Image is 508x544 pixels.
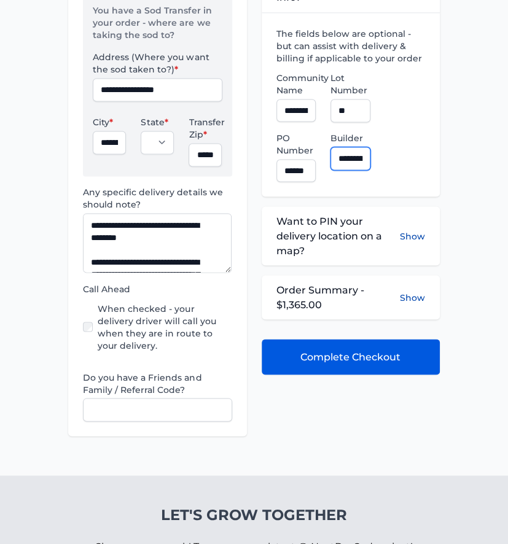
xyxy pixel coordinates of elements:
[276,28,425,64] label: The fields below are optional - but can assist with delivery & billing if applicable to your order
[276,214,400,258] span: Want to PIN your delivery location on a map?
[141,116,174,128] label: State
[400,214,425,258] button: Show
[276,132,316,157] label: PO Number
[330,132,370,144] label: Builder
[189,116,222,141] label: Transfer Zip
[262,339,440,375] button: Complete Checkout
[83,186,232,211] label: Any specific delivery details we should note?
[276,282,400,312] span: Order Summary - $1,365.00
[330,72,370,96] label: Lot Number
[93,51,222,76] label: Address (Where you want the sod taken to?)
[400,291,425,303] button: Show
[83,371,232,395] label: Do you have a Friends and Family / Referral Code?
[93,116,126,128] label: City
[98,302,232,351] label: When checked - your delivery driver will call you when they are in route to your delivery.
[276,72,316,96] label: Community Name
[83,282,232,295] label: Call Ahead
[95,505,413,524] h4: Let's Grow Together
[93,4,222,51] p: You have a Sod Transfer in your order - where are we taking the sod to?
[300,349,401,364] span: Complete Checkout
